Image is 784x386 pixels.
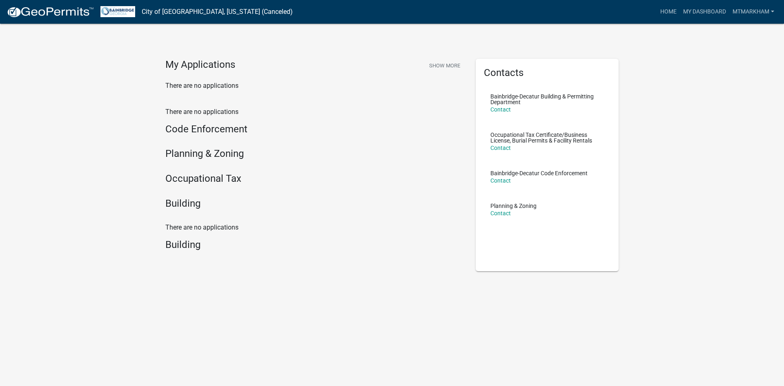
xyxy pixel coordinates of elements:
img: City of Bainbridge, Georgia (Canceled) [100,6,135,17]
a: Contact [490,177,511,184]
h4: Code Enforcement [165,123,463,135]
p: There are no applications [165,223,463,232]
a: My Dashboard [680,4,729,20]
button: Show More [426,59,463,72]
a: Contact [490,145,511,151]
a: Contact [490,210,511,216]
a: Contact [490,106,511,113]
p: Occupational Tax Certificate/Business License, Burial Permits & Facility Rentals [490,132,604,143]
a: Home [657,4,680,20]
h4: Occupational Tax [165,173,463,185]
p: Bainbridge-Decatur Building & Permitting Department [490,94,604,105]
p: Planning & Zoning [490,203,537,209]
h4: My Applications [165,59,235,71]
a: mtmarkham [729,4,777,20]
h4: Building [165,239,463,251]
h4: Building [165,198,463,210]
a: City of [GEOGRAPHIC_DATA], [US_STATE] (Canceled) [142,5,293,19]
p: There are no applications [165,107,463,117]
h5: Contacts [484,67,610,79]
h4: Planning & Zoning [165,148,463,160]
p: There are no applications [165,81,463,91]
p: Bainbridge-Decatur Code Enforcement [490,170,588,176]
